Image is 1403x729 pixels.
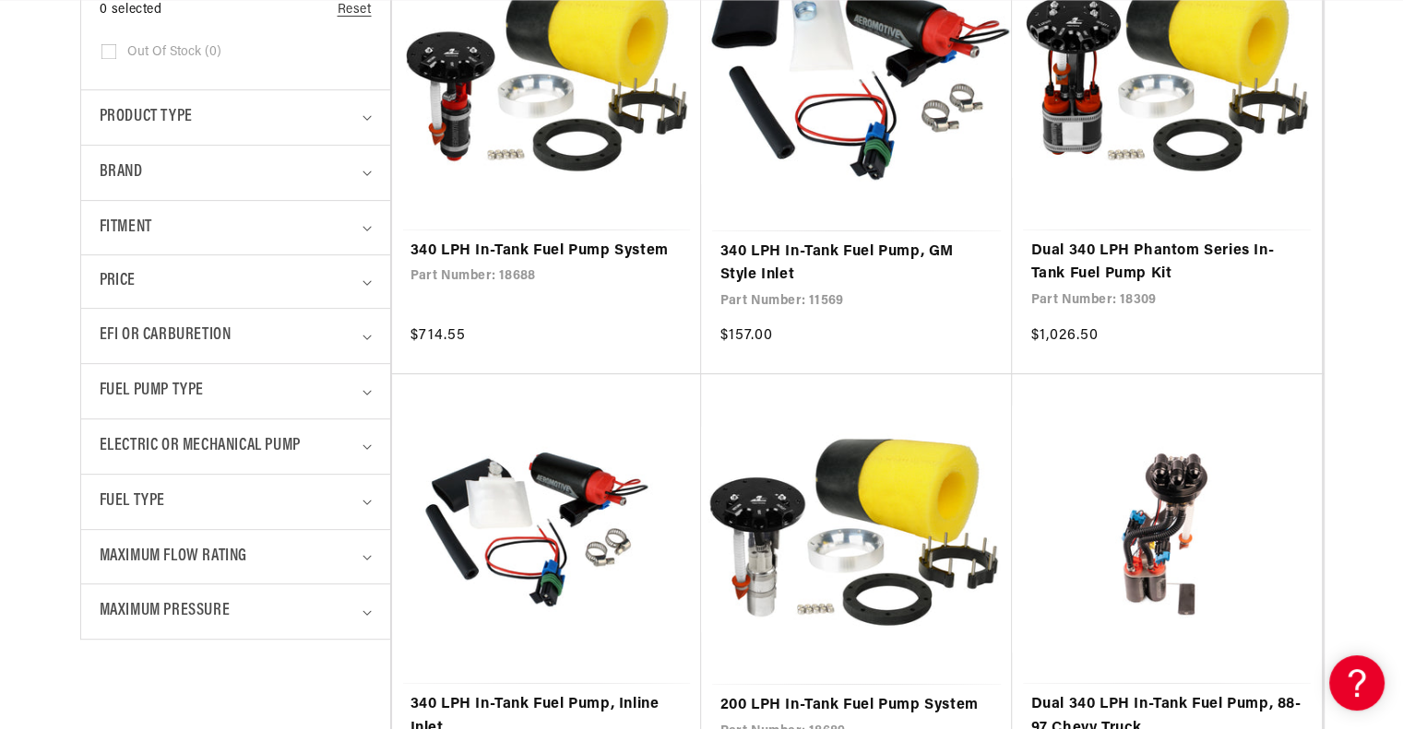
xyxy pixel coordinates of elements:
span: Brand [100,159,143,186]
summary: Maximum Pressure (0 selected) [100,584,372,639]
summary: Fuel Type (0 selected) [100,475,372,529]
summary: Brand (0 selected) [100,146,372,200]
span: Fuel Pump Type [100,378,204,405]
summary: EFI or Carburetion (0 selected) [100,309,372,363]
a: 200 LPH In-Tank Fuel Pump System [719,694,993,718]
span: Maximum Pressure [100,598,231,625]
span: Electric or Mechanical Pump [100,433,301,460]
summary: Product type (0 selected) [100,90,372,145]
a: 340 LPH In-Tank Fuel Pump System [410,240,684,264]
span: Fitment [100,215,152,241]
summary: Maximum Flow Rating (0 selected) [100,530,372,584]
span: Out of stock (0) [127,44,221,61]
summary: Fuel Pump Type (0 selected) [100,364,372,418]
span: Fuel Type [100,488,165,515]
summary: Price [100,255,372,308]
span: EFI or Carburetion [100,323,232,349]
a: Dual 340 LPH Phantom Series In-Tank Fuel Pump Kit [1030,240,1303,287]
span: Maximum Flow Rating [100,544,247,570]
span: Price [100,269,136,294]
summary: Fitment (0 selected) [100,201,372,255]
summary: Electric or Mechanical Pump (0 selected) [100,419,372,474]
a: 340 LPH In-Tank Fuel Pump, GM Style Inlet [719,241,993,288]
span: Product type [100,104,193,131]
